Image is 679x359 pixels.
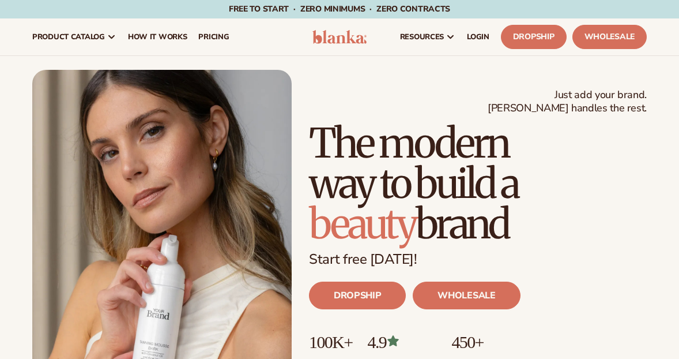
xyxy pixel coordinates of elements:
[309,123,647,244] h1: The modern way to build a brand
[461,18,495,55] a: LOGIN
[229,3,450,14] span: Free to start · ZERO minimums · ZERO contracts
[309,251,647,268] p: Start free [DATE]!
[312,30,367,44] img: logo
[467,32,489,42] span: LOGIN
[193,18,235,55] a: pricing
[394,18,461,55] a: resources
[413,282,520,309] a: WHOLESALE
[128,32,187,42] span: How It Works
[309,199,416,249] span: beauty
[572,25,647,49] a: Wholesale
[488,88,647,115] span: Just add your brand. [PERSON_NAME] handles the rest.
[400,32,444,42] span: resources
[27,18,122,55] a: product catalog
[309,332,356,351] p: 100K+
[309,282,406,309] a: DROPSHIP
[198,32,229,42] span: pricing
[32,32,105,42] span: product catalog
[122,18,193,55] a: How It Works
[501,25,567,49] a: Dropship
[368,332,440,351] p: 4.9
[451,332,538,351] p: 450+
